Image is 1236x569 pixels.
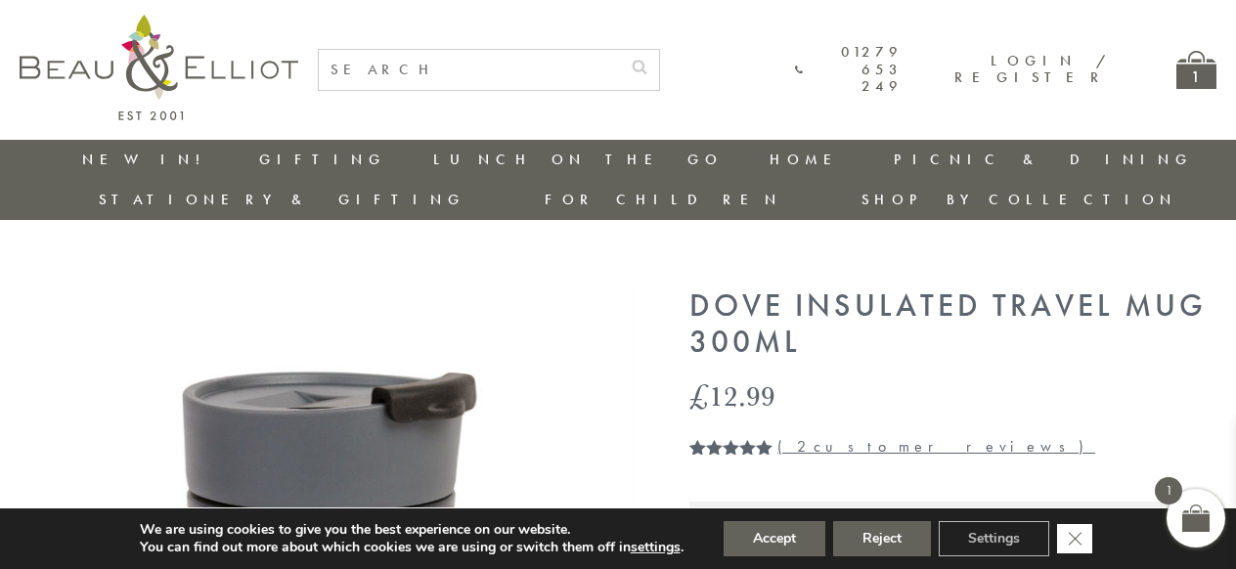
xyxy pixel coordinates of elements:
span: £ [689,375,709,416]
a: Lunch On The Go [433,150,723,169]
p: We are using cookies to give you the best experience on our website. [140,521,684,539]
a: Gifting [259,150,386,169]
a: New in! [82,150,213,169]
a: Home [770,150,848,169]
input: SEARCH [319,50,620,90]
a: Login / Register [954,51,1108,87]
button: Settings [939,521,1049,556]
button: Accept [724,521,825,556]
p: You can find out more about which cookies we are using or switch them off in . [140,539,684,556]
h1: Dove Insulated Travel Mug 300ml [689,288,1216,361]
a: 1 [1176,51,1216,89]
a: Shop by collection [861,190,1177,209]
button: Reject [833,521,931,556]
span: 2 [689,439,697,478]
a: 01279 653 249 [795,44,904,95]
button: settings [631,539,681,556]
span: 1 [1155,477,1182,504]
span: Rated out of 5 based on customer ratings [689,439,773,525]
div: Rated 5.00 out of 5 [689,439,773,455]
a: (2customer reviews) [777,436,1095,457]
button: Close GDPR Cookie Banner [1057,524,1092,553]
a: For Children [545,190,782,209]
img: logo [20,15,298,120]
a: Stationery & Gifting [99,190,465,209]
a: Picnic & Dining [894,150,1193,169]
span: 2 [797,436,814,457]
bdi: 12.99 [689,375,775,416]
